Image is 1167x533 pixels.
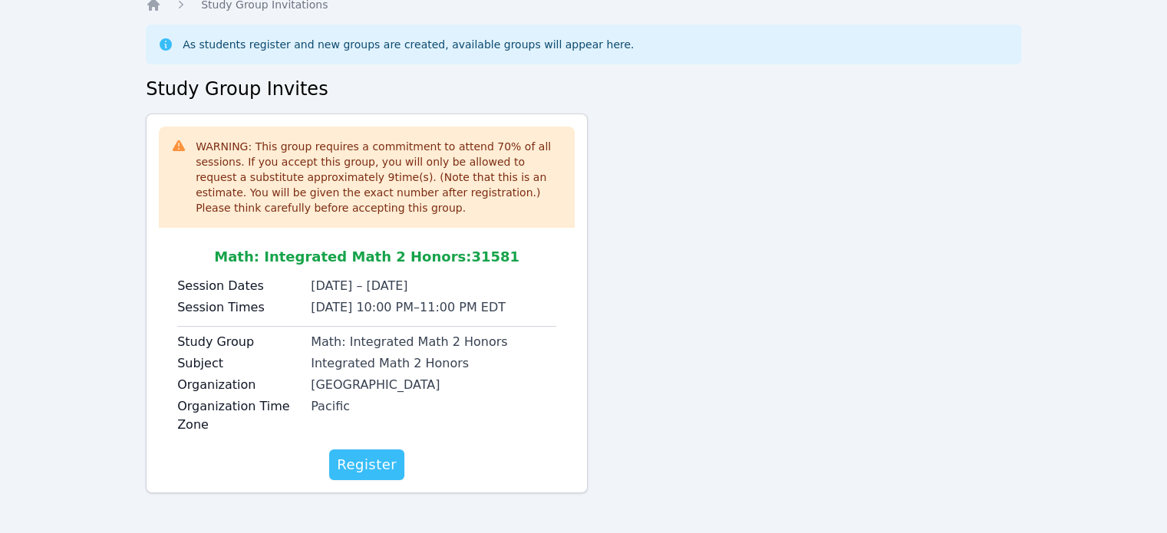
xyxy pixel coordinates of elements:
span: Register [337,454,397,475]
div: [GEOGRAPHIC_DATA] [311,376,556,394]
div: Math: Integrated Math 2 Honors [311,333,556,351]
h2: Study Group Invites [146,77,1021,101]
label: Session Times [177,298,302,317]
label: Organization [177,376,302,394]
label: Session Dates [177,277,302,295]
span: [DATE] – [DATE] [311,278,407,293]
div: WARNING: This group requires a commitment to attend 70 % of all sessions. If you accept this grou... [196,139,562,216]
span: – [414,300,420,314]
div: Pacific [311,397,556,416]
label: Subject [177,354,302,373]
span: Math: Integrated Math 2 Honors : 31581 [214,248,519,265]
button: Register [329,449,404,480]
label: Study Group [177,333,302,351]
label: Organization Time Zone [177,397,302,434]
div: As students register and new groups are created, available groups will appear here. [183,37,634,52]
div: Integrated Math 2 Honors [311,354,556,373]
li: [DATE] 10:00 PM 11:00 PM EDT [311,298,556,317]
